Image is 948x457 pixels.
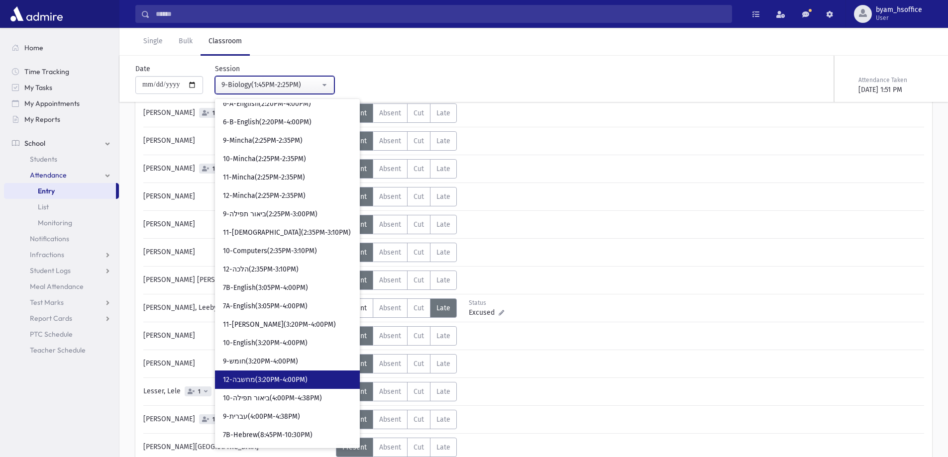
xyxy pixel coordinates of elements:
a: Attendance [4,167,119,183]
span: 6-B-English(2:20PM-4:00PM) [223,117,312,127]
span: Excused [469,307,499,318]
span: Absent [379,332,401,340]
span: Late [436,415,450,424]
span: byam_hsoffice [876,6,922,14]
span: 1 [211,110,217,116]
span: 11-[PERSON_NAME](3:20PM-4:00PM) [223,320,336,330]
span: 6-A-English(2:20PM-4:00PM) [223,99,311,109]
span: Absent [379,109,401,117]
span: Late [436,220,450,229]
span: School [24,139,45,148]
span: Late [436,165,450,173]
span: Home [24,43,43,52]
span: Cut [414,248,424,257]
span: Cut [414,387,424,396]
div: AttTypes [336,354,457,373]
span: Cut [414,137,424,145]
span: Absent [379,304,401,312]
img: AdmirePro [8,4,65,24]
span: User [876,14,922,22]
span: Absent [379,360,401,368]
div: [PERSON_NAME] [PERSON_NAME] [138,271,336,290]
span: Absent [379,137,401,145]
span: Time Tracking [24,67,69,76]
span: 9-עברית(4:00PM-4:38PM) [223,412,300,422]
a: Report Cards [4,310,119,326]
span: Late [436,248,450,257]
span: Attendance [30,171,67,180]
a: My Tasks [4,80,119,95]
div: AttTypes [336,271,457,290]
span: Meal Attendance [30,282,84,291]
label: Date [135,64,150,74]
span: Teacher Schedule [30,346,86,355]
a: PTC Schedule [4,326,119,342]
span: Absent [379,165,401,173]
span: Absent [379,220,401,229]
span: Cut [414,360,424,368]
span: My Reports [24,115,60,124]
div: AttTypes [336,410,457,429]
div: AttTypes [336,159,457,179]
span: Cut [414,192,424,201]
span: 7B-Hebrew(8:45PM-10:30PM) [223,430,313,440]
label: Session [215,64,240,74]
span: 10-Computers(2:35PM-3:10PM) [223,246,317,256]
span: Cut [414,220,424,229]
span: Late [436,332,450,340]
a: Student Logs [4,263,119,278]
a: My Appointments [4,95,119,111]
a: Meal Attendance [4,278,119,294]
span: Cut [414,304,424,312]
div: [PERSON_NAME] [138,354,336,373]
span: 7B-English(3:05PM-4:00PM) [223,283,308,293]
span: Cut [414,415,424,424]
span: 10-ביאור תפילה(4:00PM-4:38PM) [223,393,322,403]
a: Teacher Schedule [4,342,119,358]
a: Monitoring [4,215,119,231]
input: Search [150,5,732,23]
span: 9-ביאור תפילה(2:25PM-3:00PM) [223,209,317,219]
span: Report Cards [30,314,72,323]
span: Absent [379,443,401,452]
a: School [4,135,119,151]
span: 11-Mincha(2:25PM-2:35PM) [223,173,305,183]
span: Cut [414,332,424,340]
div: Status [469,298,513,307]
div: [DATE] 1:51 PM [858,85,930,95]
div: AttTypes [336,438,457,457]
span: Student Logs [30,266,71,275]
span: Students [30,155,57,164]
div: AttTypes [336,243,457,262]
span: Absent [379,276,401,284]
a: My Reports [4,111,119,127]
a: Students [4,151,119,167]
div: [PERSON_NAME], Leeby [138,298,336,318]
div: [PERSON_NAME] [138,410,336,429]
span: My Appointments [24,99,80,108]
div: AttTypes [336,382,457,401]
span: Late [436,387,450,396]
div: [PERSON_NAME] [138,326,336,346]
a: List [4,199,119,215]
div: Lesser, Lele [138,382,336,401]
div: [PERSON_NAME] [138,131,336,151]
a: Notifications [4,231,119,247]
span: 9-Mincha(2:25PM-2:35PM) [223,136,303,146]
div: [PERSON_NAME] [138,159,336,179]
span: 12-הלכה(2:35PM-3:10PM) [223,265,299,274]
span: Cut [414,443,424,452]
span: Late [436,109,450,117]
span: Absent [379,415,401,424]
span: 9-חומש(3:20PM-4:00PM) [223,357,298,366]
button: 9-Biology(1:45PM-2:25PM) [215,76,334,94]
a: Time Tracking [4,64,119,80]
span: My Tasks [24,83,52,92]
span: Cut [414,276,424,284]
div: [PERSON_NAME] [138,215,336,234]
span: 1 [196,388,203,395]
div: [PERSON_NAME] [138,243,336,262]
div: AttTypes [336,326,457,346]
a: Classroom [201,28,250,56]
span: Cut [414,109,424,117]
